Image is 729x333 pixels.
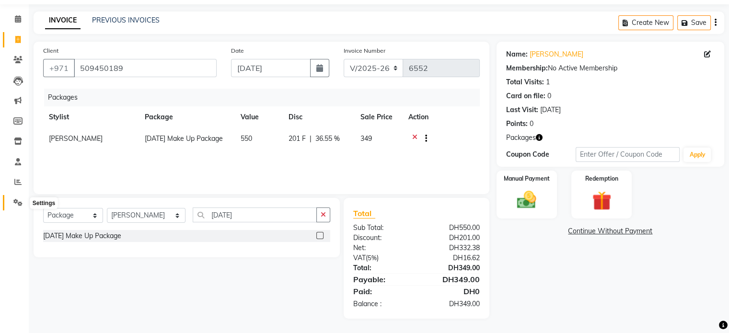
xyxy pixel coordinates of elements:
button: Apply [683,148,711,162]
div: 1 [546,77,550,87]
th: Sale Price [355,106,403,128]
input: Search [193,207,317,222]
div: No Active Membership [506,63,715,73]
input: Search by Name/Mobile/Email/Code [74,59,217,77]
input: Enter Offer / Coupon Code [576,147,680,162]
div: Net: [346,243,417,253]
span: VAT [353,253,366,262]
div: DH349.00 [417,274,487,285]
th: Disc [283,106,355,128]
a: [PERSON_NAME] [530,49,583,59]
span: | [310,134,312,144]
label: Invoice Number [344,46,385,55]
div: [DATE] [540,105,561,115]
span: 5% [368,254,377,262]
div: Total: [346,263,417,273]
div: DH550.00 [417,223,487,233]
a: Continue Without Payment [498,226,722,236]
a: PREVIOUS INVOICES [92,16,160,24]
div: [DATE] Make Up Package [43,231,121,241]
div: DH201.00 [417,233,487,243]
th: Action [403,106,480,128]
div: Payable: [346,274,417,285]
button: +971 [43,59,75,77]
span: 36.55 % [315,134,340,144]
div: ( ) [346,253,417,263]
button: Save [677,15,711,30]
div: 0 [530,119,533,129]
div: DH0 [417,286,487,297]
div: 0 [547,91,551,101]
div: DH16.62 [417,253,487,263]
span: [PERSON_NAME] [49,134,103,143]
div: Total Visits: [506,77,544,87]
div: DH349.00 [417,263,487,273]
th: Stylist [43,106,139,128]
div: Membership: [506,63,548,73]
span: Total [353,208,375,218]
div: Discount: [346,233,417,243]
div: Balance : [346,299,417,309]
div: Coupon Code [506,149,576,160]
img: _cash.svg [511,189,542,211]
label: Redemption [585,174,618,183]
th: Package [139,106,235,128]
label: Manual Payment [504,174,550,183]
span: 550 [241,134,252,143]
th: Value [235,106,283,128]
span: 349 [360,134,372,143]
img: _gift.svg [586,189,617,213]
div: Packages [44,89,487,106]
div: Points: [506,119,528,129]
label: Client [43,46,58,55]
div: Sub Total: [346,223,417,233]
div: Last Visit: [506,105,538,115]
div: Settings [30,197,58,209]
span: Packages [506,133,536,143]
div: Name: [506,49,528,59]
div: Card on file: [506,91,545,101]
a: INVOICE [45,12,81,29]
div: Paid: [346,286,417,297]
span: 201 F [289,134,306,144]
span: [DATE] Make Up Package [145,134,223,143]
button: Create New [618,15,673,30]
div: DH332.38 [417,243,487,253]
label: Date [231,46,244,55]
div: DH349.00 [417,299,487,309]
